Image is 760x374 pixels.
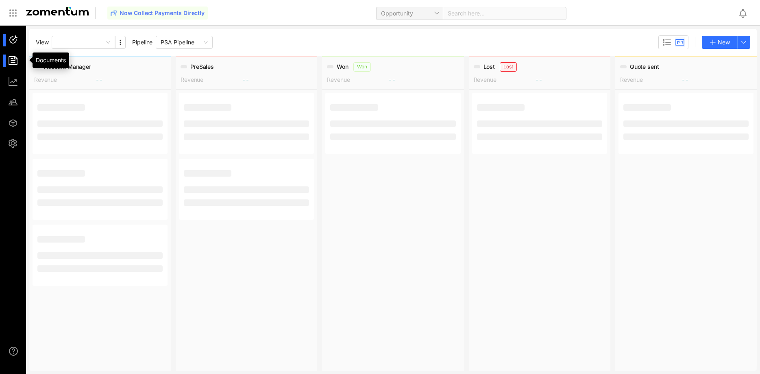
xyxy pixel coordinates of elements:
span: -- [388,76,396,84]
span: New [718,38,730,47]
span: Quote sent [630,63,659,71]
span: Revenue [474,76,497,83]
span: Lost [483,63,495,71]
div: Documents [33,52,69,68]
span: Revenue [620,76,643,83]
button: New [702,36,738,49]
span: View [36,38,48,46]
span: Opportunity [381,7,438,20]
img: Zomentum Logo [26,7,89,15]
span: PreSales [190,63,214,71]
span: -- [535,76,542,84]
span: Revenue [34,76,57,83]
span: Revenue [327,76,350,83]
span: Won [337,63,348,71]
span: Lost [500,62,517,72]
div: Notifications [738,4,754,22]
span: -- [242,76,249,84]
span: -- [96,76,103,84]
span: -- [682,76,689,84]
span: Won [353,62,371,72]
span: Revenue [181,76,203,83]
span: PSA Pipeline [161,36,208,48]
span: Pipeline [132,38,152,46]
button: Now Collect Payments Directly [107,7,208,20]
span: Now Collect Payments Directly [120,9,205,17]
